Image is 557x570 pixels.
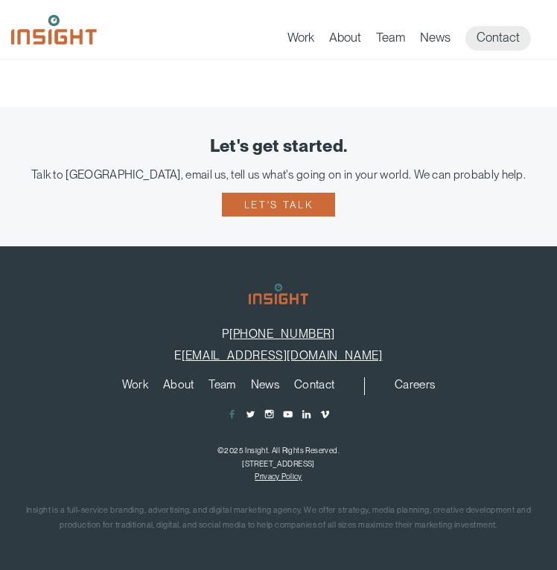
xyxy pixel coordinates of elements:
[251,379,279,395] a: News
[22,137,535,156] div: Let's get started.
[376,30,405,51] a: Team
[22,167,535,182] div: Talk to [GEOGRAPHIC_DATA], email us, tell us what's going on in your world. We can probably help.
[287,26,546,51] nav: primary navigation menu
[122,379,148,395] a: Work
[294,379,334,395] a: Contact
[226,409,238,420] a: Facebook
[395,379,435,395] a: Careers
[22,443,535,470] p: ©2025 Insight. All Rights Reserved. [STREET_ADDRESS]
[22,327,535,341] p: P
[229,327,335,341] a: [PHONE_NUMBER]
[282,409,293,420] a: YouTube
[387,377,442,395] nav: secondary navigation menu
[11,15,97,45] img: Insight Marketing Design
[251,472,305,481] nav: copyright navigation menu
[182,348,382,362] a: [EMAIL_ADDRESS][DOMAIN_NAME]
[163,379,194,395] a: About
[465,26,531,51] a: Contact
[249,284,308,304] img: Insight Marketing Design
[209,379,235,395] a: Team
[301,409,312,420] a: LinkedIn
[222,193,335,217] a: Let's talk
[245,409,256,420] a: Twitter
[22,348,535,362] p: E
[319,409,331,420] a: Vimeo
[329,30,361,51] a: About
[287,30,314,51] a: Work
[115,377,366,395] nav: primary navigation menu
[264,409,275,420] a: Instagram
[420,30,451,51] a: News
[255,472,302,481] a: Privacy Policy
[22,503,535,534] p: Insight is a full-service branding, advertising, and digital marketing agency. We offer strategy,...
